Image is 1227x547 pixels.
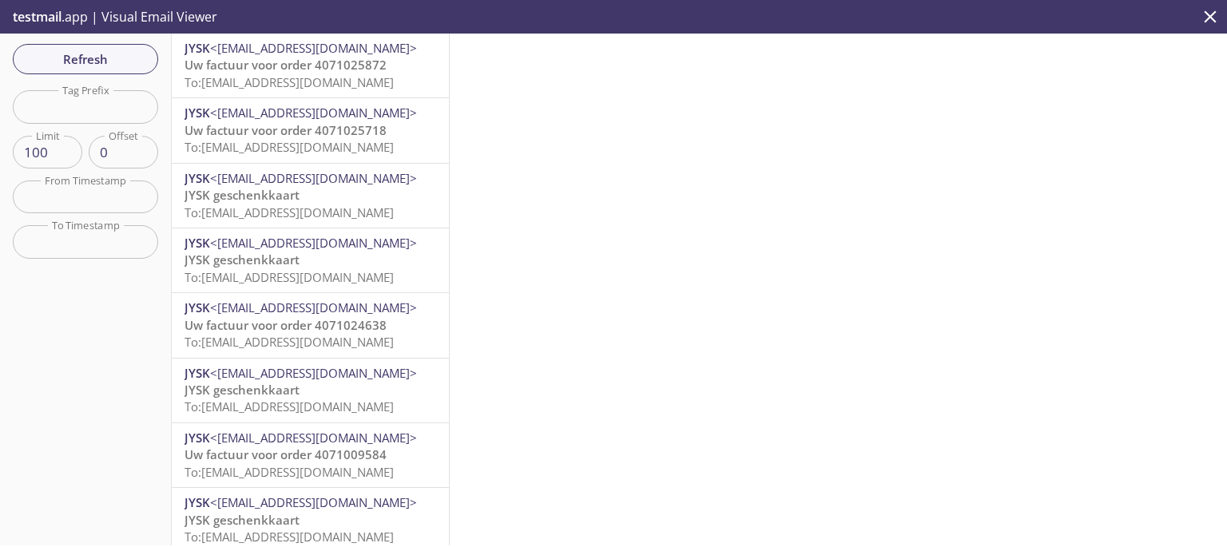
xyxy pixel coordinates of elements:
[185,204,394,220] span: To: [EMAIL_ADDRESS][DOMAIN_NAME]
[172,164,449,228] div: JYSK<[EMAIL_ADDRESS][DOMAIN_NAME]>JYSK geschenkkaartTo:[EMAIL_ADDRESS][DOMAIN_NAME]
[185,494,210,510] span: JYSK
[185,187,300,203] span: JYSK geschenkkaart
[172,98,449,162] div: JYSK<[EMAIL_ADDRESS][DOMAIN_NAME]>Uw factuur voor order 4071025718To:[EMAIL_ADDRESS][DOMAIN_NAME]
[185,299,210,315] span: JYSK
[185,269,394,285] span: To: [EMAIL_ADDRESS][DOMAIN_NAME]
[185,365,210,381] span: JYSK
[172,228,449,292] div: JYSK<[EMAIL_ADDRESS][DOMAIN_NAME]>JYSK geschenkkaartTo:[EMAIL_ADDRESS][DOMAIN_NAME]
[185,430,210,446] span: JYSK
[185,334,394,350] span: To: [EMAIL_ADDRESS][DOMAIN_NAME]
[185,464,394,480] span: To: [EMAIL_ADDRESS][DOMAIN_NAME]
[210,299,417,315] span: <[EMAIL_ADDRESS][DOMAIN_NAME]>
[185,122,387,138] span: Uw factuur voor order 4071025718
[185,170,210,186] span: JYSK
[185,529,394,545] span: To: [EMAIL_ADDRESS][DOMAIN_NAME]
[172,293,449,357] div: JYSK<[EMAIL_ADDRESS][DOMAIN_NAME]>Uw factuur voor order 4071024638To:[EMAIL_ADDRESS][DOMAIN_NAME]
[210,105,417,121] span: <[EMAIL_ADDRESS][DOMAIN_NAME]>
[185,446,387,462] span: Uw factuur voor order 4071009584
[210,365,417,381] span: <[EMAIL_ADDRESS][DOMAIN_NAME]>
[210,494,417,510] span: <[EMAIL_ADDRESS][DOMAIN_NAME]>
[185,40,210,56] span: JYSK
[13,8,62,26] span: testmail
[185,139,394,155] span: To: [EMAIL_ADDRESS][DOMAIN_NAME]
[185,317,387,333] span: Uw factuur voor order 4071024638
[210,170,417,186] span: <[EMAIL_ADDRESS][DOMAIN_NAME]>
[13,44,158,74] button: Refresh
[210,235,417,251] span: <[EMAIL_ADDRESS][DOMAIN_NAME]>
[185,235,210,251] span: JYSK
[172,359,449,422] div: JYSK<[EMAIL_ADDRESS][DOMAIN_NAME]>JYSK geschenkkaartTo:[EMAIL_ADDRESS][DOMAIN_NAME]
[185,74,394,90] span: To: [EMAIL_ADDRESS][DOMAIN_NAME]
[185,252,300,268] span: JYSK geschenkkaart
[210,430,417,446] span: <[EMAIL_ADDRESS][DOMAIN_NAME]>
[172,423,449,487] div: JYSK<[EMAIL_ADDRESS][DOMAIN_NAME]>Uw factuur voor order 4071009584To:[EMAIL_ADDRESS][DOMAIN_NAME]
[185,105,210,121] span: JYSK
[185,398,394,414] span: To: [EMAIL_ADDRESS][DOMAIN_NAME]
[172,34,449,97] div: JYSK<[EMAIL_ADDRESS][DOMAIN_NAME]>Uw factuur voor order 4071025872To:[EMAIL_ADDRESS][DOMAIN_NAME]
[185,57,387,73] span: Uw factuur voor order 4071025872
[210,40,417,56] span: <[EMAIL_ADDRESS][DOMAIN_NAME]>
[26,49,145,69] span: Refresh
[185,512,300,528] span: JYSK geschenkkaart
[185,382,300,398] span: JYSK geschenkkaart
